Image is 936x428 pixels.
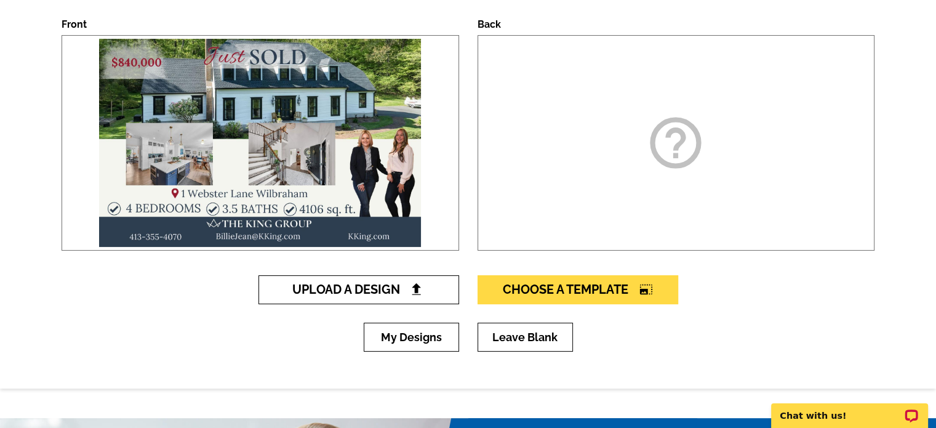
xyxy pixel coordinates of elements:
[478,323,573,352] a: Leave Blank
[503,282,653,297] span: Choose A Template
[645,112,706,174] i: help_outline
[410,283,423,296] img: file-upload-black.png
[62,18,87,30] label: Front
[478,275,678,304] a: Choose A Templatephoto_size_select_large
[478,18,501,30] label: Back
[96,36,424,250] img: large-thumb.jpg
[763,389,936,428] iframe: LiveChat chat widget
[639,283,653,296] i: photo_size_select_large
[292,282,425,297] span: Upload A Design
[364,323,459,352] a: My Designs
[258,275,459,304] a: Upload A Design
